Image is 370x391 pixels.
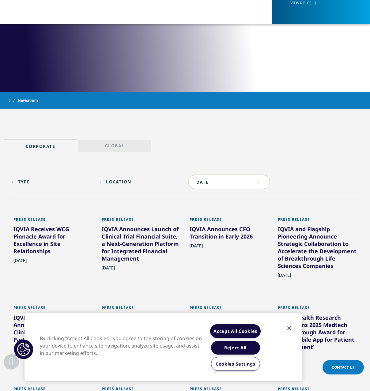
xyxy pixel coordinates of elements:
div: Press Release [13,305,92,314]
div: Press Release [190,217,269,225]
div: Press Release [13,217,92,225]
button: Cookies [14,340,33,359]
button: Close [282,321,296,335]
span: [DATE] [278,273,291,281]
div: Press Release [278,305,357,314]
div: IQVIA Receives WCG Pinnacle Award for Excellence in Site Relationships [13,225,92,257]
span: [DATE] [102,265,115,274]
div: IQVIA Announces CFO Transition in Early 2026 [190,225,269,242]
button: Reject All [211,341,260,355]
span: Newsroom [18,95,38,106]
div: Type facet. [18,179,30,185]
a: VIEW ROLES [290,0,353,6]
a: Contact Us [323,360,364,374]
p: Corporate [26,143,55,152]
div: By clicking “Accept All Cookies”, you agree to the storing of cookies on your device to enhance s... [40,335,202,360]
span: [DATE] [190,243,203,252]
div: Press Release [102,217,181,225]
div: Press Release [102,305,181,314]
div: Cookie banner [25,313,302,381]
span: [DATE] [13,258,27,267]
a: Global [78,140,151,152]
div: Location facet. [106,179,131,185]
div: IQVIA and Flagship Pioneering Announce Strategic Collaboration to Accelerate the Development of B... [278,225,357,272]
div: Press Release [278,217,357,225]
input: DATE [188,175,270,189]
div: IQVIA Announces Launch of Clinical Trial Financial Suite, a Next-Generation Platform for Integrat... [102,225,181,265]
span: [DATE] [13,354,27,363]
span: Contact Us [332,365,355,370]
div: IQVIA and [PERSON_NAME] Announce Long-term Clinical and Commercial Partnerships and Resolution of... [13,314,92,353]
button: Accept All Cookies [210,324,261,338]
img: Company Logo [14,340,33,359]
button: Cookies Settings, Opens the preference center dialog [211,357,260,371]
div: IQVIA Health Research Space wins 2025 Medtech Breakthrough Award for ‘Best Mobile App for Patient... [278,314,357,353]
a: Corporate [4,140,77,152]
div: Press Release [190,305,269,314]
p: Global [105,143,125,151]
div: Privacy [25,313,302,381]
